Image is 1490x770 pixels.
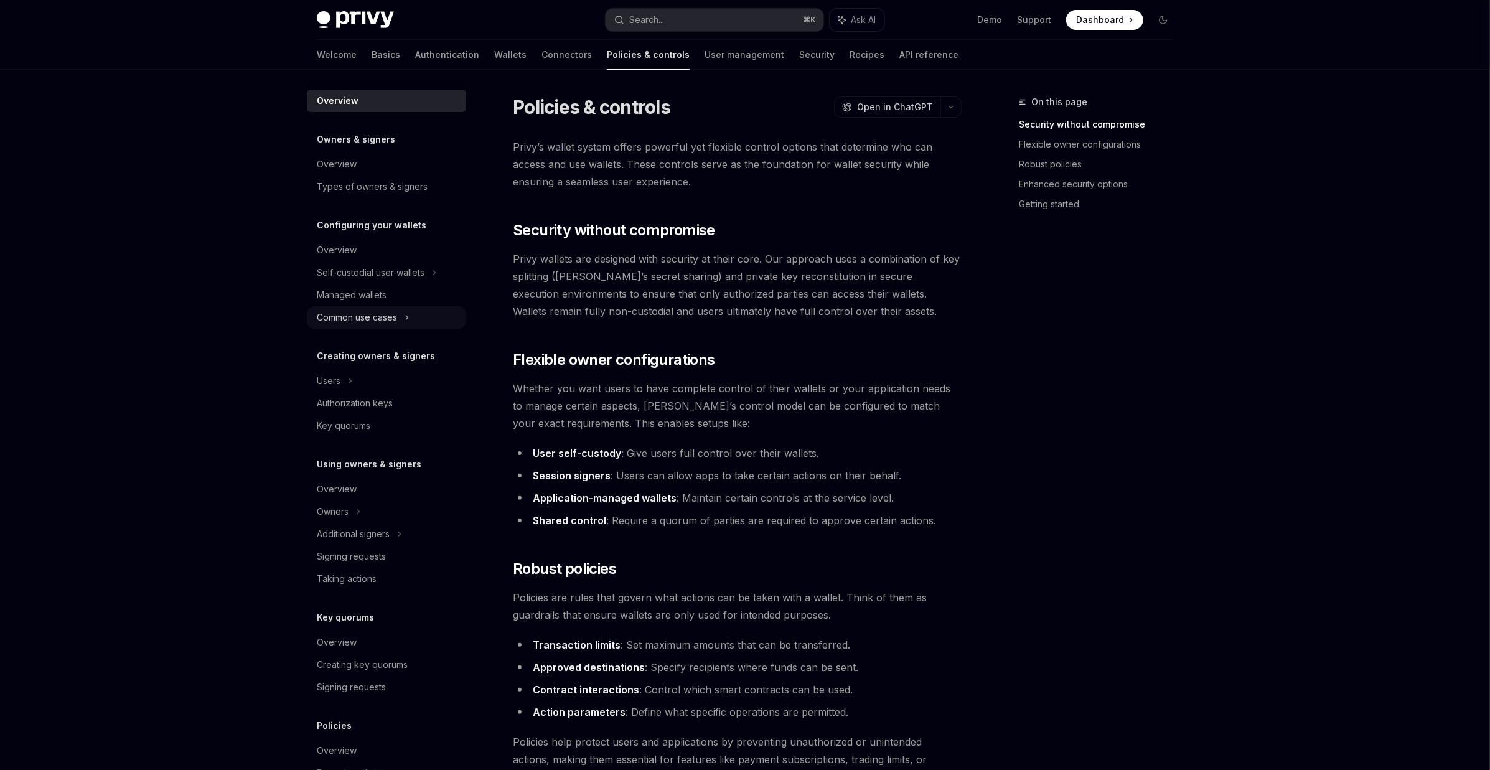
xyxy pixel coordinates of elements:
div: Overview [317,482,357,497]
a: Overview [307,478,466,500]
a: Creating key quorums [307,654,466,676]
div: Taking actions [317,571,377,586]
a: Welcome [317,40,357,70]
div: Additional signers [317,527,390,542]
span: Privy’s wallet system offers powerful yet flexible control options that determine who can access ... [513,138,962,190]
div: Authorization keys [317,396,393,411]
a: Security [799,40,835,70]
strong: Session signers [533,469,611,482]
h5: Owners & signers [317,132,395,147]
h5: Key quorums [317,610,374,625]
a: Robust policies [1019,154,1183,174]
strong: Action parameters [533,706,626,718]
button: Toggle dark mode [1153,10,1173,30]
div: Key quorums [317,418,370,433]
a: Policies & controls [607,40,690,70]
span: Policies are rules that govern what actions can be taken with a wallet. Think of them as guardrai... [513,589,962,624]
a: Key quorums [307,415,466,437]
a: Authentication [415,40,479,70]
a: Taking actions [307,568,466,590]
span: Security without compromise [513,220,715,240]
div: Self-custodial user wallets [317,265,424,280]
a: Dashboard [1066,10,1143,30]
a: Connectors [541,40,592,70]
a: Types of owners & signers [307,176,466,198]
span: Flexible owner configurations [513,350,715,370]
span: Whether you want users to have complete control of their wallets or your application needs to man... [513,380,962,432]
li: : Control which smart contracts can be used. [513,681,962,698]
button: Open in ChatGPT [834,96,940,118]
span: ⌘ K [803,15,816,25]
a: Recipes [850,40,884,70]
div: Overview [317,743,357,758]
div: Overview [317,243,357,258]
a: API reference [899,40,958,70]
a: Overview [307,90,466,112]
a: Signing requests [307,545,466,568]
strong: Transaction limits [533,639,621,651]
h5: Policies [317,718,352,733]
h5: Configuring your wallets [317,218,426,233]
div: Signing requests [317,680,386,695]
button: Ask AI [830,9,884,31]
div: Managed wallets [317,288,387,303]
li: : Users can allow apps to take certain actions on their behalf. [513,467,962,484]
span: Ask AI [851,14,876,26]
div: Search... [629,12,664,27]
li: : Maintain certain controls at the service level. [513,489,962,507]
a: Wallets [494,40,527,70]
li: : Give users full control over their wallets. [513,444,962,462]
span: Dashboard [1076,14,1124,26]
div: Creating key quorums [317,657,408,672]
span: On this page [1031,95,1087,110]
div: Common use cases [317,310,397,325]
a: Getting started [1019,194,1183,214]
div: Types of owners & signers [317,179,428,194]
strong: Shared control [533,514,606,527]
a: Flexible owner configurations [1019,134,1183,154]
a: Demo [977,14,1002,26]
div: Owners [317,504,349,519]
a: Managed wallets [307,284,466,306]
a: Enhanced security options [1019,174,1183,194]
a: Overview [307,631,466,654]
h1: Policies & controls [513,96,670,118]
div: Overview [317,93,358,108]
a: Basics [372,40,400,70]
li: : Define what specific operations are permitted. [513,703,962,721]
strong: Approved destinations [533,661,645,674]
a: User management [705,40,784,70]
img: dark logo [317,11,394,29]
span: Privy wallets are designed with security at their core. Our approach uses a combination of key sp... [513,250,962,320]
li: : Specify recipients where funds can be sent. [513,659,962,676]
div: Signing requests [317,549,386,564]
span: Open in ChatGPT [857,101,933,113]
strong: Contract interactions [533,683,639,696]
div: Users [317,373,340,388]
a: Security without compromise [1019,115,1183,134]
strong: User self-custody [533,447,621,459]
button: Search...⌘K [606,9,823,31]
strong: Application-managed wallets [533,492,677,504]
div: Overview [317,157,357,172]
a: Support [1017,14,1051,26]
a: Overview [307,739,466,762]
h5: Creating owners & signers [317,349,435,364]
a: Authorization keys [307,392,466,415]
a: Signing requests [307,676,466,698]
a: Overview [307,153,466,176]
a: Overview [307,239,466,261]
h5: Using owners & signers [317,457,421,472]
li: : Require a quorum of parties are required to approve certain actions. [513,512,962,529]
li: : Set maximum amounts that can be transferred. [513,636,962,654]
div: Overview [317,635,357,650]
span: Robust policies [513,559,616,579]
